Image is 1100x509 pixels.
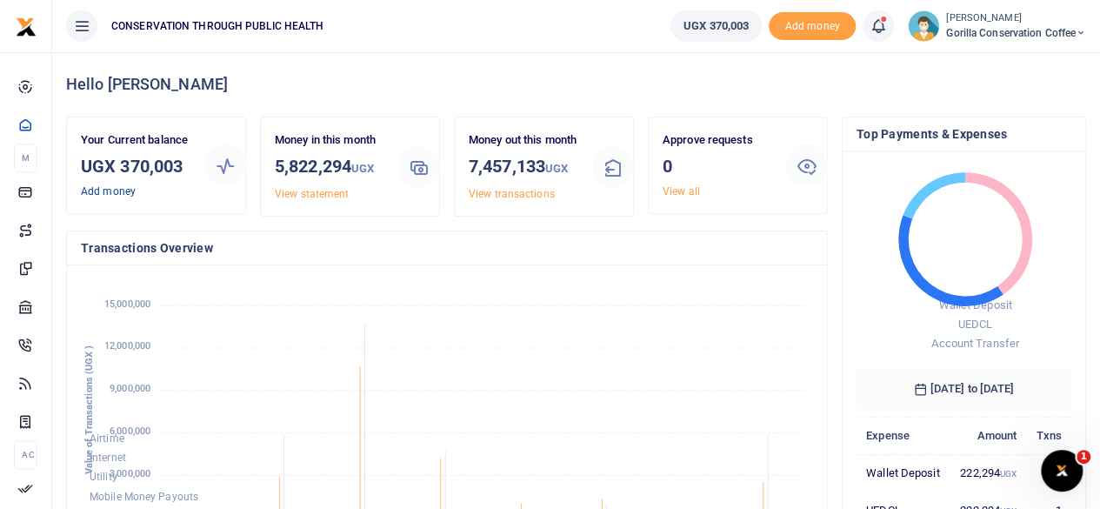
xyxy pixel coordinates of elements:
th: Expense [857,417,950,454]
p: Approve requests [663,131,772,150]
img: profile-user [908,10,939,42]
tspan: 6,000,000 [110,425,150,437]
a: logo-small logo-large logo-large [16,19,37,32]
a: View all [663,185,700,198]
span: Add money [769,12,856,41]
tspan: 9,000,000 [110,384,150,395]
li: M [14,144,37,172]
a: View transactions [469,188,555,200]
span: Internet [90,452,126,464]
h4: Top Payments & Expenses [857,124,1071,144]
p: Money out this month [469,131,578,150]
small: UGX [1000,469,1017,479]
small: UGX [351,162,374,175]
h3: 0 [663,153,772,179]
h3: 7,457,133 [469,153,578,182]
span: Utility [90,472,117,484]
td: 1 [1026,454,1071,492]
span: 1 [1077,450,1090,464]
span: Account Transfer [931,337,1019,350]
small: [PERSON_NAME] [946,11,1086,26]
th: Amount [950,417,1026,454]
tspan: 3,000,000 [110,468,150,479]
li: Wallet ballance [663,10,769,42]
text: Value of Transactions (UGX ) [83,345,95,475]
h4: Hello [PERSON_NAME] [66,75,1086,94]
h3: UGX 370,003 [81,153,190,179]
span: Mobile Money Payouts [90,491,198,503]
td: 222,294 [950,454,1026,492]
span: Gorilla Conservation Coffee [946,25,1086,41]
span: UGX 370,003 [683,17,749,35]
a: UGX 370,003 [670,10,762,42]
td: Wallet Deposit [857,454,950,492]
p: Your Current balance [81,131,190,150]
a: profile-user [PERSON_NAME] Gorilla Conservation Coffee [908,10,1086,42]
p: Money in this month [275,131,384,150]
th: Txns [1026,417,1071,454]
a: Add money [769,18,856,31]
h3: 5,822,294 [275,153,384,182]
small: UGX [545,162,568,175]
img: logo-small [16,17,37,37]
iframe: Intercom live chat [1041,450,1083,492]
a: Add money [81,185,136,198]
span: Wallet Deposit [938,298,1011,311]
h4: Transactions Overview [81,238,813,258]
li: Ac [14,440,37,469]
span: Airtime [90,432,124,445]
h6: [DATE] to [DATE] [857,368,1071,410]
span: UEDCL [958,318,993,331]
span: CONSERVATION THROUGH PUBLIC HEALTH [104,18,330,34]
tspan: 15,000,000 [104,298,150,310]
a: View statement [275,188,349,200]
li: Toup your wallet [769,12,856,41]
tspan: 12,000,000 [104,341,150,352]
